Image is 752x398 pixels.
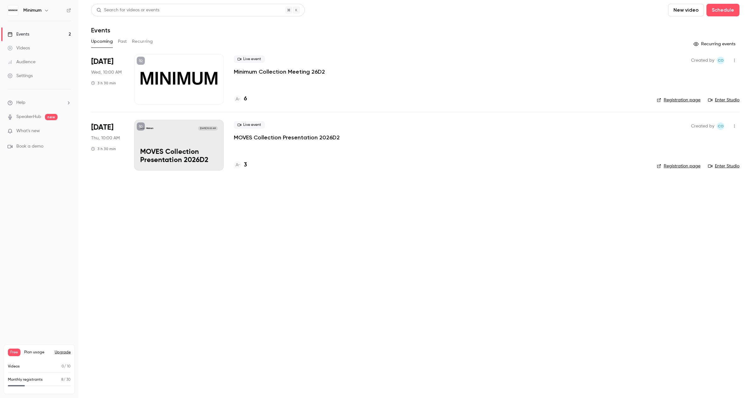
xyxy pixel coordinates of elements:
p: Videos [8,364,20,369]
a: Registration page [657,97,700,103]
span: Free [8,349,20,356]
span: Thu, 10:00 AM [91,135,120,141]
span: Christian Oxvig [717,122,724,130]
span: [DATE] 10:00 AM [198,126,217,131]
div: Search for videos or events [96,7,159,14]
h4: 3 [244,161,247,169]
span: Created by [691,57,714,64]
a: SpeakerHub [16,114,41,120]
div: Audience [8,59,36,65]
div: Sep 17 Wed, 10:00 AM (Europe/Copenhagen) [91,54,124,104]
h4: 6 [244,95,247,103]
div: 3 h 30 min [91,81,116,86]
span: Live event [234,55,265,63]
p: Minimum [146,127,153,130]
span: Wed, 10:00 AM [91,69,122,76]
h6: Minimum [23,7,41,14]
a: Minimum Collection Meeting 26D2 [234,68,325,76]
a: MOVES Collection Presentation 2026D2 [234,134,340,141]
div: Sep 18 Thu, 10:00 AM (Europe/Copenhagen) [91,120,124,170]
iframe: Noticeable Trigger [63,128,71,134]
span: Help [16,99,25,106]
span: Book a demo [16,143,43,150]
span: 0 [62,365,64,368]
span: Plan usage [24,350,51,355]
span: [DATE] [91,57,113,67]
h1: Events [91,26,110,34]
p: / 10 [62,364,71,369]
p: MOVES Collection Presentation 2026D2 [140,148,218,165]
span: CO [718,122,724,130]
button: Upcoming [91,36,113,47]
span: Christian Oxvig [717,57,724,64]
a: Registration page [657,163,700,169]
p: Monthly registrants [8,377,43,383]
div: Videos [8,45,30,51]
span: Created by [691,122,714,130]
button: Recurring events [691,39,739,49]
button: Recurring [132,36,153,47]
a: Enter Studio [708,97,739,103]
span: CO [718,57,724,64]
a: 6 [234,95,247,103]
span: new [45,114,58,120]
img: Minimum [8,5,18,15]
span: What's new [16,128,40,134]
button: Past [118,36,127,47]
div: 3 h 30 min [91,146,116,151]
button: Upgrade [55,350,71,355]
span: Live event [234,121,265,129]
a: 3 [234,161,247,169]
a: Enter Studio [708,163,739,169]
span: 8 [61,378,63,382]
p: / 30 [61,377,71,383]
button: Schedule [706,4,739,16]
button: New video [668,4,704,16]
li: help-dropdown-opener [8,99,71,106]
div: Events [8,31,29,37]
a: MOVES Collection Presentation 2026D2 Minimum[DATE] 10:00 AMMOVES Collection Presentation 2026D2 [134,120,224,170]
span: [DATE] [91,122,113,132]
div: Settings [8,73,33,79]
